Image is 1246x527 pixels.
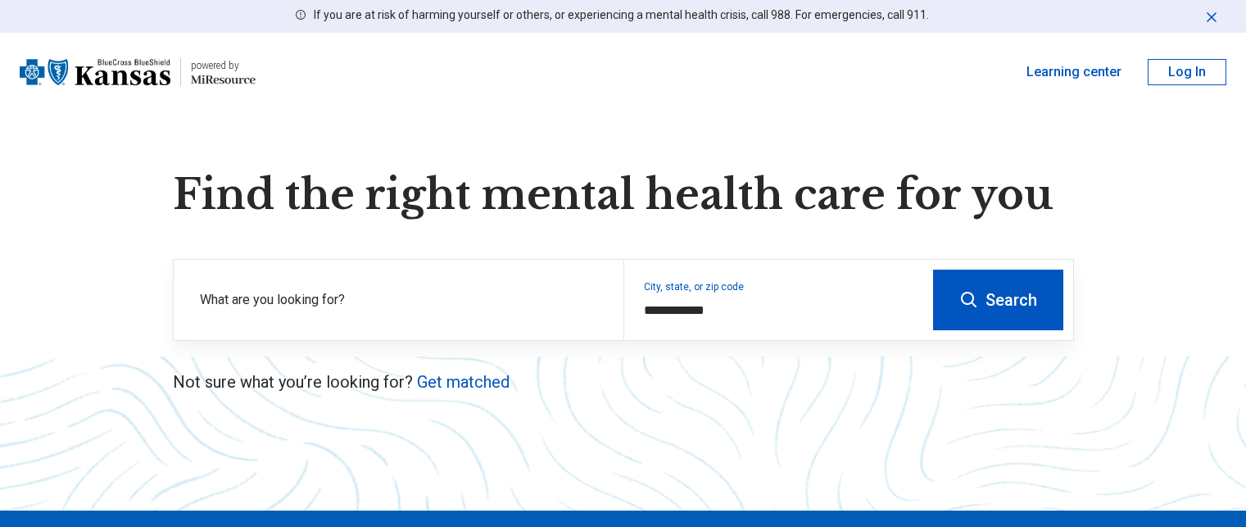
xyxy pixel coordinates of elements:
a: Blue Cross Blue Shield Kansaspowered by [20,52,256,92]
img: Blue Cross Blue Shield Kansas [20,52,170,92]
p: Not sure what you’re looking for? [173,370,1074,393]
h1: Find the right mental health care for you [173,170,1074,220]
p: If you are at risk of harming yourself or others, or experiencing a mental health crisis, call 98... [314,7,929,24]
a: Get matched [417,372,510,392]
a: Learning center [1026,62,1121,82]
button: Log In [1148,59,1226,85]
button: Dismiss [1203,7,1220,26]
label: What are you looking for? [200,290,604,310]
div: powered by [191,58,256,73]
button: Search [933,270,1063,330]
